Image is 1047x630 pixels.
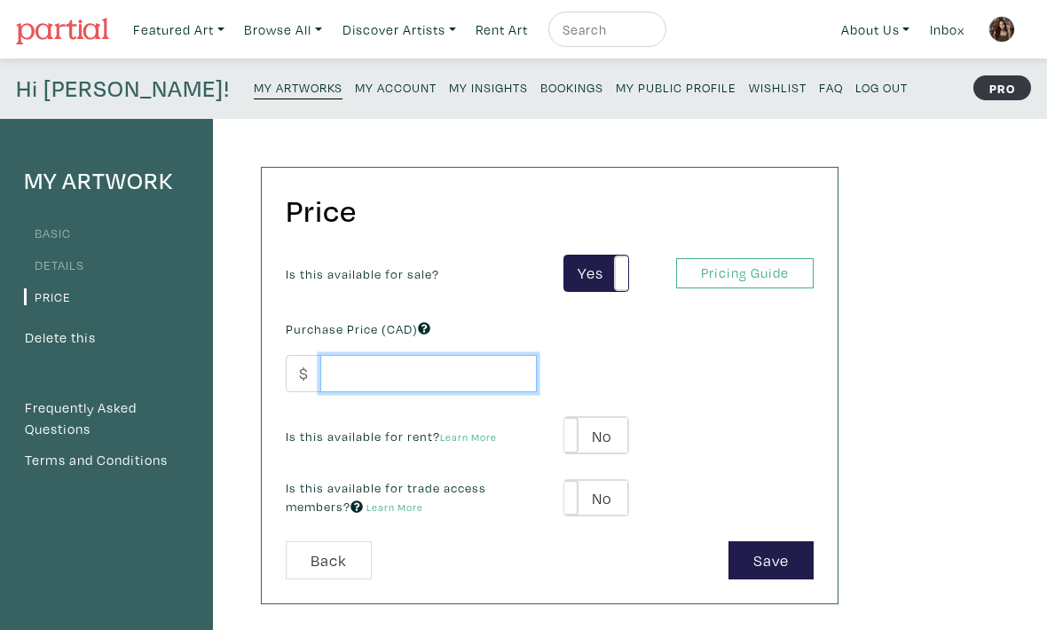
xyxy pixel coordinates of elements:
a: Learn More [440,430,497,444]
a: Inbox [922,12,972,48]
label: Is this available for sale? [286,264,439,284]
label: No [564,480,627,516]
label: Yes [564,256,627,292]
h4: Hi [PERSON_NAME]! [16,75,230,103]
input: Search [561,19,649,41]
small: My Insights [449,79,528,96]
a: My Account [355,75,437,98]
strong: PRO [973,75,1031,100]
a: Basic [24,224,71,241]
a: Bookings [540,75,603,98]
label: Purchase Price (CAD) [286,319,430,339]
small: Bookings [540,79,603,96]
a: Pricing Guide [676,258,814,289]
a: Wishlist [749,75,807,98]
button: Delete this [24,327,97,350]
a: My Artworks [254,75,342,99]
small: Wishlist [749,79,807,96]
img: phpThumb.php [988,16,1015,43]
label: Is this available for trade access members? [286,478,537,516]
a: Terms and Conditions [24,449,189,472]
a: About Us [833,12,918,48]
a: My Insights [449,75,528,98]
h2: Price [286,192,806,230]
a: My Public Profile [616,75,736,98]
small: Log Out [855,79,908,96]
div: YesNo [563,479,628,517]
small: FAQ [819,79,843,96]
label: Is this available for rent? [286,427,497,446]
small: My Account [355,79,437,96]
button: Save [728,541,814,579]
div: YesNo [563,255,628,293]
a: FAQ [819,75,843,98]
small: My Artworks [254,79,342,96]
a: Rent Art [468,12,536,48]
a: Learn More [366,500,423,514]
span: $ [286,355,321,393]
a: Featured Art [125,12,232,48]
a: Browse All [236,12,330,48]
a: Frequently Asked Questions [24,397,189,440]
a: Details [24,256,84,273]
label: No [564,417,627,453]
small: My Public Profile [616,79,736,96]
a: Discover Artists [335,12,464,48]
h4: My Artwork [24,167,189,195]
a: Log Out [855,75,908,98]
a: Price [24,288,71,305]
div: YesNo [563,416,628,454]
a: Back [286,541,372,579]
